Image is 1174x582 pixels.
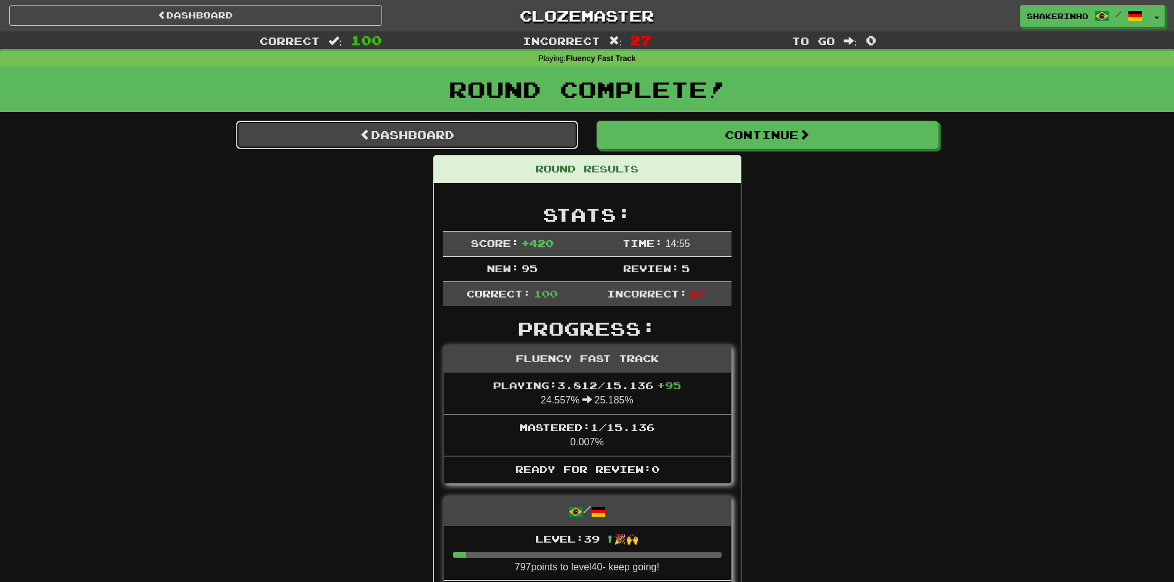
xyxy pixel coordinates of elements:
span: : [844,36,857,46]
span: Incorrect: [607,288,687,299]
span: Level: 39 [536,533,638,544]
span: 27 [690,288,706,299]
span: + 420 [521,237,553,249]
span: Incorrect [523,34,600,47]
span: ⬆🎉🙌 [600,533,638,544]
span: Mastered: 1 / 15.136 [520,421,654,433]
span: Review: [623,262,679,274]
span: 27 [630,33,651,47]
span: + 95 [657,379,681,391]
span: New: [487,262,519,274]
li: 0.007% [444,414,731,456]
a: shakerinho / [1020,5,1149,27]
span: 0 [866,33,876,47]
li: 797 points to level 40 - keep going! [444,526,731,581]
span: 14 : 55 [666,238,690,249]
strong: Fluency Fast Track [566,54,635,63]
a: Dashboard [236,121,578,149]
span: Playing: 3.812 / 15.136 [493,379,681,391]
div: Fluency Fast Track [444,346,731,373]
span: Time: [622,237,662,249]
span: : [328,36,342,46]
span: : [609,36,622,46]
span: Ready for Review: 0 [515,463,659,475]
span: To go [792,34,835,47]
div: / [444,496,731,525]
h1: Round Complete! [4,77,1170,102]
a: Clozemaster [401,5,773,26]
span: 100 [534,288,558,299]
div: Round Results [434,156,741,183]
button: Continue [597,121,939,149]
h2: Stats: [443,204,732,225]
span: Correct: [467,288,531,299]
span: 100 [351,33,382,47]
li: 24.557% 25.185% [444,373,731,414]
span: shakerinho [1027,10,1088,22]
span: Score: [471,237,519,249]
span: / [1115,10,1122,18]
h2: Progress: [443,318,732,339]
a: Dashboard [9,5,382,26]
span: 5 [682,262,690,274]
span: Correct [259,34,320,47]
span: 95 [521,262,537,274]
